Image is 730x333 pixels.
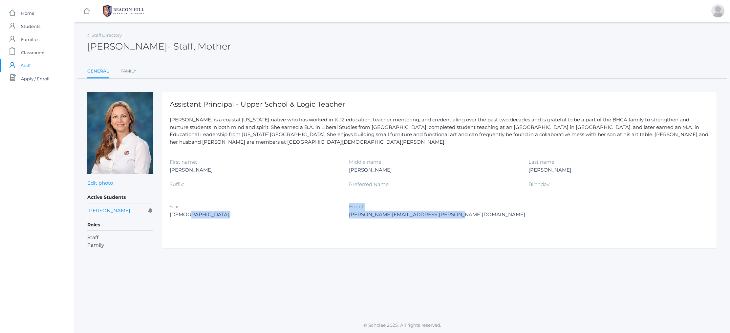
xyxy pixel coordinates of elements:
[87,65,109,79] a: General
[170,166,339,174] div: [PERSON_NAME]
[99,3,148,19] img: 1_BHCALogos-05.png
[528,166,698,174] div: [PERSON_NAME]
[711,4,724,17] div: Vivian Beaty
[87,92,153,174] img: Jessica Diaz
[21,59,31,72] span: Staff
[87,41,231,52] h2: [PERSON_NAME]
[170,203,179,210] label: Sex:
[170,100,708,108] h1: Assistant Principal - Upper School & Logic Teacher
[148,208,153,213] i: Receives communications for this student
[21,20,40,33] span: Students
[74,322,730,328] p: © Scholae 2025. All rights reserved.
[92,32,122,38] a: Staff Directory
[21,72,50,85] span: Apply / Enroll
[87,192,153,203] h5: Active Students
[87,234,153,241] li: Staff
[349,159,382,165] label: Middle name:
[170,211,339,219] div: [DEMOGRAPHIC_DATA]
[87,241,153,249] li: Family
[349,181,390,187] label: Preferred Name:
[87,207,130,214] a: [PERSON_NAME]
[349,203,364,210] label: Email:
[170,116,708,146] p: [PERSON_NAME] is a coastal [US_STATE] native who has worked in K-12 education, teacher mentoring,...
[21,7,34,20] span: Home
[87,219,153,231] h5: Roles
[349,211,525,219] div: [PERSON_NAME][EMAIL_ADDRESS][PERSON_NAME][DOMAIN_NAME]
[87,180,113,186] a: Edit photo
[528,159,555,165] label: Last name:
[170,159,197,165] label: First name:
[528,181,550,187] label: Birthday:
[170,181,184,187] label: Suffix:
[167,41,231,52] span: - Staff, Mother
[21,46,45,59] span: Classrooms
[349,166,518,174] div: [PERSON_NAME]
[120,65,136,78] a: Family
[21,33,39,46] span: Families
